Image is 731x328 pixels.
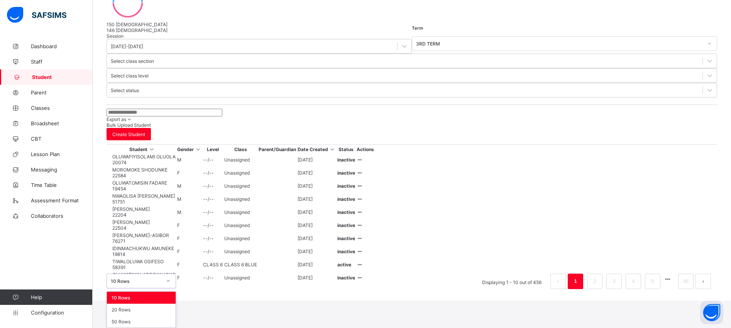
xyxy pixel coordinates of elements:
li: 下一页 [695,274,711,289]
th: Status [337,146,355,153]
li: 46 [678,274,694,289]
span: Dashboard [31,43,93,49]
div: 50 Rows [107,316,176,328]
li: 3 [606,274,622,289]
div: 20 Rows [107,304,176,316]
span: Bulk Upload Student [107,122,151,128]
span: Broadsheet [31,120,93,126]
td: [DATE] [297,206,336,218]
td: F [177,245,202,257]
span: Collaborators [31,213,93,219]
td: M [177,193,202,205]
span: inactive [337,196,355,202]
li: Displaying 1 - 10 out of 456 [476,274,547,289]
span: OLUWATIWALADE BANJOKO [112,272,176,278]
td: F [177,167,202,179]
span: Session [107,33,124,39]
td: M [177,180,202,192]
td: --/-- [203,167,223,179]
a: 3 [610,276,618,286]
td: Unassigned [224,193,257,205]
a: 4 [629,276,637,286]
td: CLASS 6 [203,258,223,271]
span: CBT [31,136,93,142]
th: Student [108,146,176,153]
span: NWAOLISA [PERSON_NAME] [112,193,175,199]
span: inactive [337,170,355,176]
td: [DATE] [297,271,336,284]
span: 19454 [112,186,126,192]
i: Sort in Ascending Order [329,146,336,152]
td: F [177,271,202,284]
li: 2 [587,274,602,289]
span: Help [31,294,92,300]
span: Export as [107,116,126,122]
td: Unassigned [224,167,257,179]
div: 10 Rows [107,292,176,304]
i: Sort in Ascending Order [195,146,201,152]
td: F [177,219,202,231]
span: [PERSON_NAME] [112,219,150,225]
span: inactive [337,157,355,163]
span: TIWALOLUWA OSIFESO [112,259,164,264]
td: M [177,153,202,166]
li: 1 [568,274,583,289]
span: Time Table [31,182,93,188]
span: Student [32,74,93,80]
a: 1 [572,276,579,286]
div: Select class level [111,73,149,79]
a: 5 [649,276,656,286]
td: [DATE] [297,232,336,244]
button: Open asap [700,301,723,324]
td: --/-- [203,153,223,166]
span: inactive [337,235,355,241]
th: Gender [177,146,202,153]
td: Unassigned [224,245,257,257]
span: 22204 [112,212,127,218]
span: Assessment Format [31,197,93,204]
span: 146 [107,27,115,33]
span: 22584 [112,173,126,178]
span: inactive [337,183,355,189]
td: CLASS 6 BLUE [224,258,257,271]
td: [DATE] [297,153,336,166]
li: 上一页 [550,274,566,289]
td: F [177,232,202,244]
span: Parent [31,89,93,96]
td: M [177,206,202,218]
th: Actions [356,146,374,153]
td: Unassigned [224,219,257,231]
span: active [337,262,351,267]
span: 51751 [112,199,125,205]
span: inactive [337,222,355,228]
td: --/-- [203,245,223,257]
td: --/-- [203,271,223,284]
span: Classes [31,105,93,111]
li: 5 [645,274,660,289]
td: --/-- [203,232,223,244]
span: 150 [107,22,115,27]
li: 4 [626,274,641,289]
td: Unassigned [224,180,257,192]
span: Messaging [31,167,93,173]
td: --/-- [203,193,223,205]
button: prev page [550,274,566,289]
span: 76271 [112,238,125,244]
div: Select class section [111,58,154,64]
a: 2 [591,276,598,286]
button: next page [695,274,711,289]
span: OLUWATOMISIN FADARE [112,180,167,186]
div: [DATE]-[DATE] [111,44,143,49]
span: inactive [337,249,355,254]
th: Parent/Guardian [258,146,296,153]
span: Create Student [112,131,145,137]
td: [DATE] [297,167,336,179]
span: 22504 [112,225,127,231]
span: 19814 [112,251,125,257]
span: IDINMACHUKWU AMUNEKE [112,246,174,251]
td: [DATE] [297,219,336,231]
td: --/-- [203,180,223,192]
th: Class [224,146,257,153]
td: Unassigned [224,232,257,244]
td: F [177,258,202,271]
